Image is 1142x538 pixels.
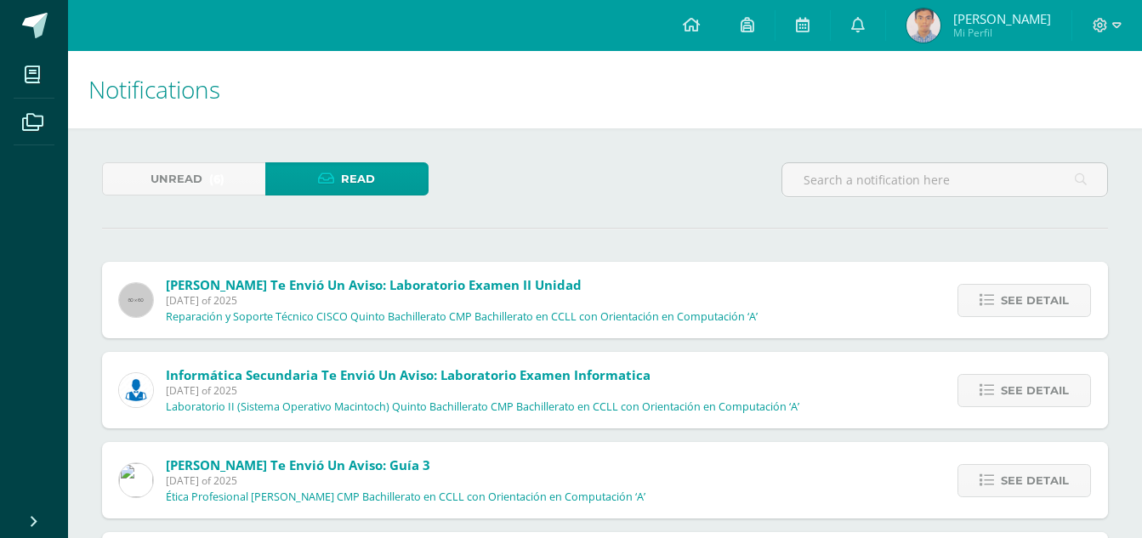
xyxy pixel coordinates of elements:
[88,73,220,105] span: Notifications
[341,163,375,195] span: Read
[953,25,1051,40] span: Mi Perfil
[119,283,153,317] img: 60x60
[166,293,758,308] span: [DATE] of 2025
[166,456,430,473] span: [PERSON_NAME] te envió un aviso: Guía 3
[1001,465,1069,496] span: See detail
[166,383,799,398] span: [DATE] of 2025
[1001,375,1069,406] span: See detail
[166,473,645,488] span: [DATE] of 2025
[166,490,645,504] p: Ética Profesional [PERSON_NAME] CMP Bachillerato en CCLL con Orientación en Computación ‘A’
[119,373,153,407] img: 6ed6846fa57649245178fca9fc9a58dd.png
[166,310,758,324] p: Reparación y Soporte Técnico CISCO Quinto Bachillerato CMP Bachillerato en CCLL con Orientación e...
[209,163,224,195] span: (6)
[782,163,1107,196] input: Search a notification here
[166,366,651,383] span: Informática Secundaria te envió un aviso: Laboratorio Examen Informatica
[166,400,799,414] p: Laboratorio II (Sistema Operativo Macintoch) Quinto Bachillerato CMP Bachillerato en CCLL con Ori...
[119,463,153,497] img: 6dfd641176813817be49ede9ad67d1c4.png
[906,8,940,42] img: 1d09ea9908c0966139a5aa0278cb10d6.png
[953,10,1051,27] span: [PERSON_NAME]
[1001,285,1069,316] span: See detail
[166,276,582,293] span: [PERSON_NAME] te envió un aviso: Laboratorio Examen II Unidad
[265,162,429,195] a: Read
[102,162,265,195] a: Unread(6)
[151,163,202,195] span: Unread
